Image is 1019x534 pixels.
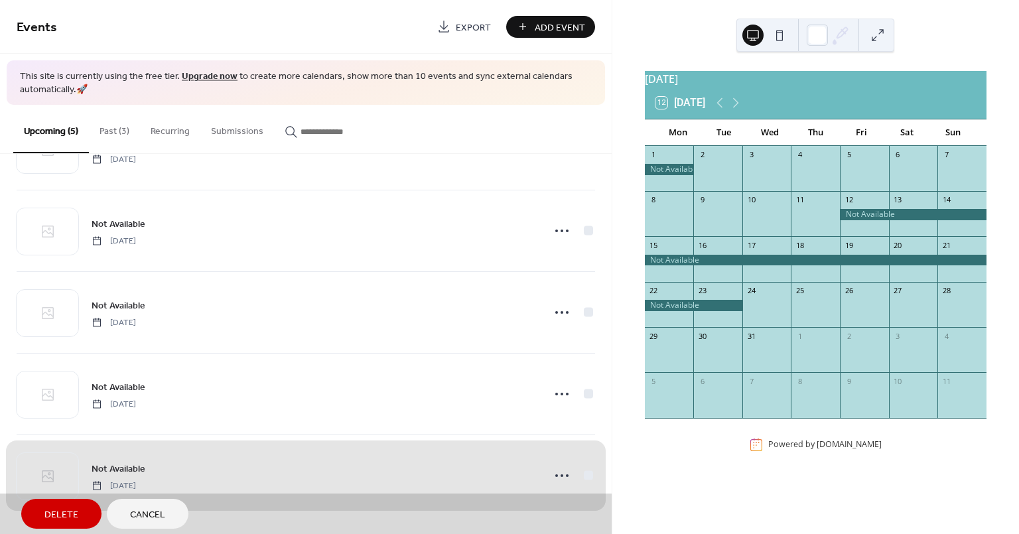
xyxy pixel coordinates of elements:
div: Sun [930,119,976,146]
div: Wed [747,119,793,146]
div: 8 [795,376,805,386]
div: 1 [795,331,805,341]
div: 6 [893,150,903,160]
button: Upcoming (5) [13,105,89,153]
div: 12 [844,195,854,205]
button: Recurring [140,105,200,152]
div: 24 [746,286,756,296]
div: Thu [793,119,839,146]
button: Past (3) [89,105,140,152]
div: 16 [697,240,707,250]
div: 7 [746,376,756,386]
a: Upgrade now [182,68,238,86]
div: 29 [649,331,659,341]
div: 26 [844,286,854,296]
a: Export [427,16,501,38]
div: Not Available [645,255,986,266]
span: This site is currently using the free tier. to create more calendars, show more than 10 events an... [20,70,592,96]
div: Not Available [645,164,694,175]
div: 11 [941,376,951,386]
div: 27 [893,286,903,296]
div: 5 [844,150,854,160]
button: Delete [21,499,102,529]
div: 28 [941,286,951,296]
div: 3 [746,150,756,160]
button: 12[DATE] [651,94,710,112]
div: 25 [795,286,805,296]
div: 18 [795,240,805,250]
div: 2 [844,331,854,341]
div: 21 [941,240,951,250]
div: 13 [893,195,903,205]
span: Add Event [535,21,585,34]
button: Add Event [506,16,595,38]
div: 15 [649,240,659,250]
div: 20 [893,240,903,250]
div: 10 [893,376,903,386]
span: Cancel [130,508,165,522]
div: 11 [795,195,805,205]
div: 9 [697,195,707,205]
a: [DOMAIN_NAME] [817,439,882,450]
div: 22 [649,286,659,296]
div: Fri [839,119,884,146]
div: Tue [701,119,747,146]
div: Mon [655,119,701,146]
div: 8 [649,195,659,205]
div: [DATE] [645,71,986,87]
button: Submissions [200,105,274,152]
span: Delete [44,508,78,522]
div: 14 [941,195,951,205]
div: 3 [893,331,903,341]
div: Sat [884,119,930,146]
div: Not Available [645,300,742,311]
div: 23 [697,286,707,296]
div: 5 [649,376,659,386]
div: 1 [649,150,659,160]
div: 4 [795,150,805,160]
div: 19 [844,240,854,250]
span: Export [456,21,491,34]
button: Cancel [107,499,188,529]
div: 31 [746,331,756,341]
div: 4 [941,331,951,341]
span: Events [17,15,57,40]
div: 6 [697,376,707,386]
div: 30 [697,331,707,341]
div: Not Available [840,209,986,220]
div: 7 [941,150,951,160]
div: 10 [746,195,756,205]
div: Powered by [768,439,882,450]
div: 9 [844,376,854,386]
div: 17 [746,240,756,250]
div: 2 [697,150,707,160]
